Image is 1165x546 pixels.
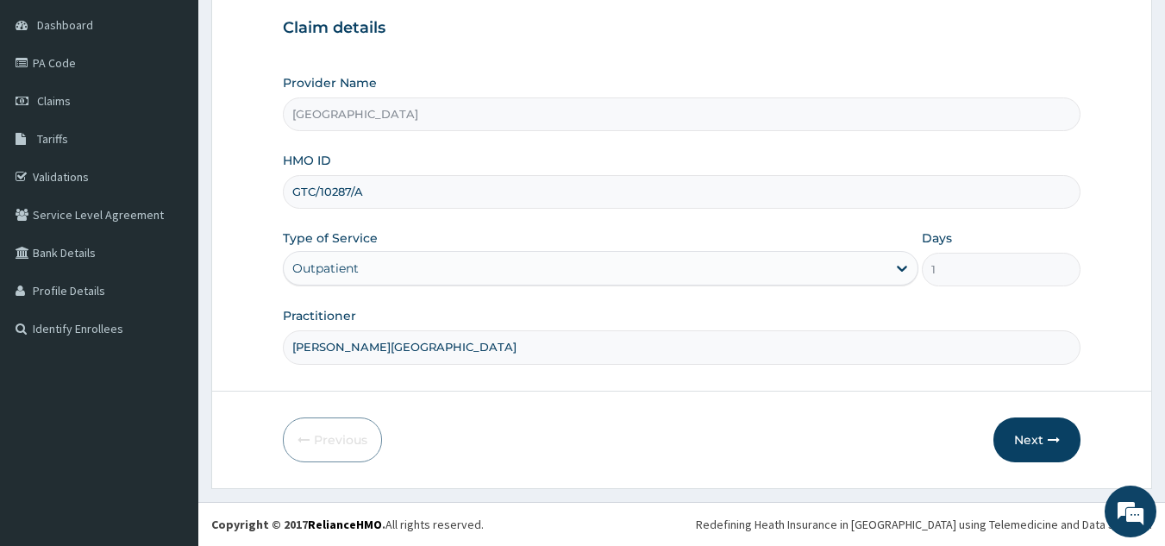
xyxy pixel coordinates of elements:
input: Enter Name [283,330,1081,364]
span: Tariffs [37,131,68,147]
h3: Claim details [283,19,1081,38]
input: Enter HMO ID [283,175,1081,209]
button: Next [993,417,1080,462]
label: Days [922,229,952,247]
label: Practitioner [283,307,356,324]
label: Provider Name [283,74,377,91]
a: RelianceHMO [308,517,382,532]
button: Previous [283,417,382,462]
footer: All rights reserved. [198,502,1165,546]
label: Type of Service [283,229,378,247]
div: Redefining Heath Insurance in [GEOGRAPHIC_DATA] using Telemedicine and Data Science! [696,516,1152,533]
img: d_794563401_company_1708531726252_794563401 [32,86,70,129]
div: Outpatient [292,260,359,277]
div: Minimize live chat window [283,9,324,50]
textarea: Type your message and hit 'Enter' [9,363,329,424]
strong: Copyright © 2017 . [211,517,385,532]
span: We're online! [100,163,238,337]
span: Dashboard [37,17,93,33]
label: HMO ID [283,152,331,169]
span: Claims [37,93,71,109]
div: Chat with us now [90,97,290,119]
